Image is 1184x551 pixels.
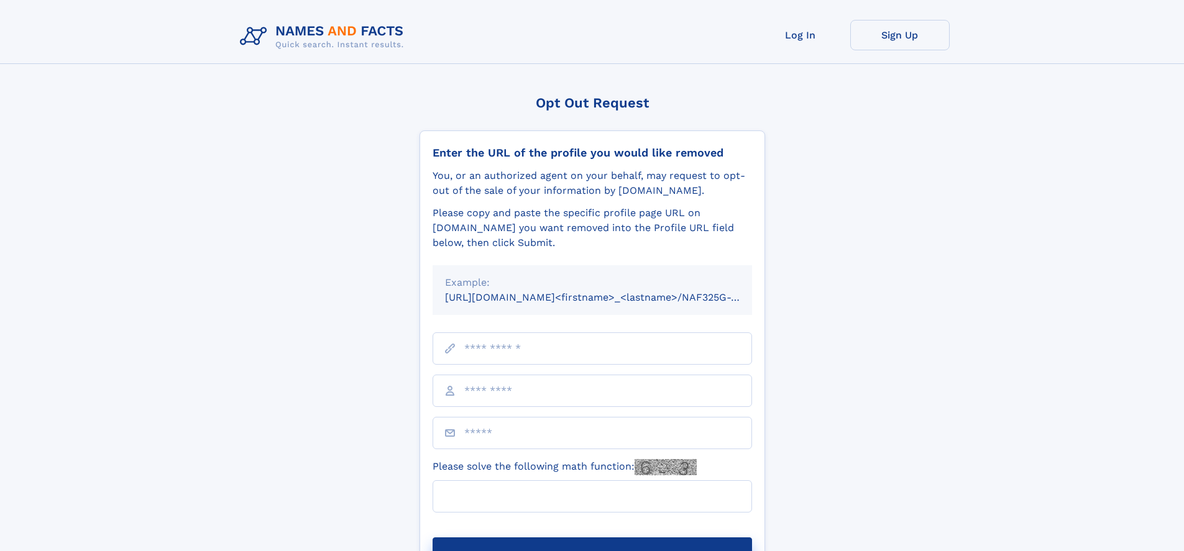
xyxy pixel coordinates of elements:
[420,95,765,111] div: Opt Out Request
[445,291,776,303] small: [URL][DOMAIN_NAME]<firstname>_<lastname>/NAF325G-xxxxxxxx
[433,206,752,250] div: Please copy and paste the specific profile page URL on [DOMAIN_NAME] you want removed into the Pr...
[433,459,697,475] label: Please solve the following math function:
[850,20,950,50] a: Sign Up
[235,20,414,53] img: Logo Names and Facts
[433,168,752,198] div: You, or an authorized agent on your behalf, may request to opt-out of the sale of your informatio...
[751,20,850,50] a: Log In
[433,146,752,160] div: Enter the URL of the profile you would like removed
[445,275,740,290] div: Example:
